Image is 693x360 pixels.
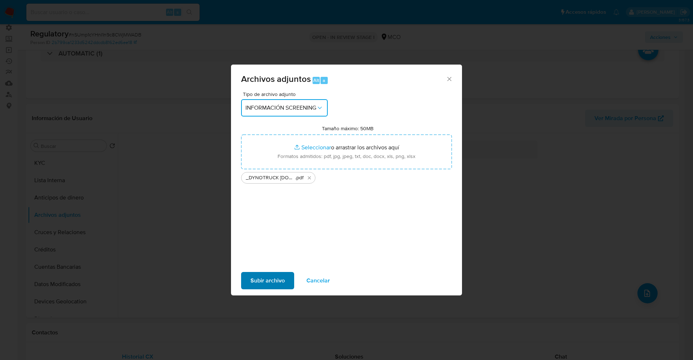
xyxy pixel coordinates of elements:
span: Cancelar [306,273,330,289]
span: .pdf [295,174,304,181]
ul: Archivos seleccionados [241,169,452,184]
button: INFORMACIÓN SCREENING [241,99,328,117]
span: Alt [313,77,319,84]
span: Subir archivo [250,273,285,289]
button: Cancelar [297,272,339,289]
button: Cerrar [446,75,452,82]
button: Eliminar _DYNOTRUCK S.AS._ - Buscar con Google.pdf [305,174,314,182]
label: Tamaño máximo: 50MB [322,125,374,132]
span: INFORMACIÓN SCREENING [245,104,316,111]
span: a [323,77,325,84]
span: Archivos adjuntos [241,73,311,85]
span: Tipo de archivo adjunto [243,92,330,97]
button: Subir archivo [241,272,294,289]
span: _DYNOTRUCK [DOMAIN_NAME]._ - Buscar con Google [246,174,295,181]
